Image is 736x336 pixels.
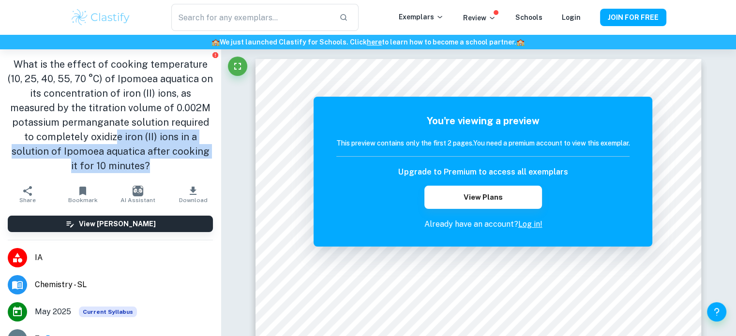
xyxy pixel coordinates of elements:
button: Help and Feedback [707,302,726,321]
button: JOIN FOR FREE [600,9,666,26]
a: Login [562,14,581,21]
h6: We just launched Clastify for Schools. Click to learn how to become a school partner. [2,37,734,47]
h6: This preview contains only the first 2 pages. You need a premium account to view this exemplar. [336,138,630,148]
p: Already have an account? [336,219,630,230]
button: View Plans [424,186,541,209]
p: Review [463,13,496,23]
a: Log in! [518,219,542,229]
img: Clastify logo [70,8,132,27]
h6: Upgrade to Premium to access all exemplars [398,166,568,178]
input: Search for any exemplars... [171,4,331,31]
a: Schools [515,14,542,21]
span: 🏫 [516,38,525,46]
p: Exemplars [399,12,444,22]
span: 🏫 [211,38,220,46]
a: here [367,38,382,46]
h5: You're viewing a preview [336,114,630,128]
button: Fullscreen [228,57,247,76]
